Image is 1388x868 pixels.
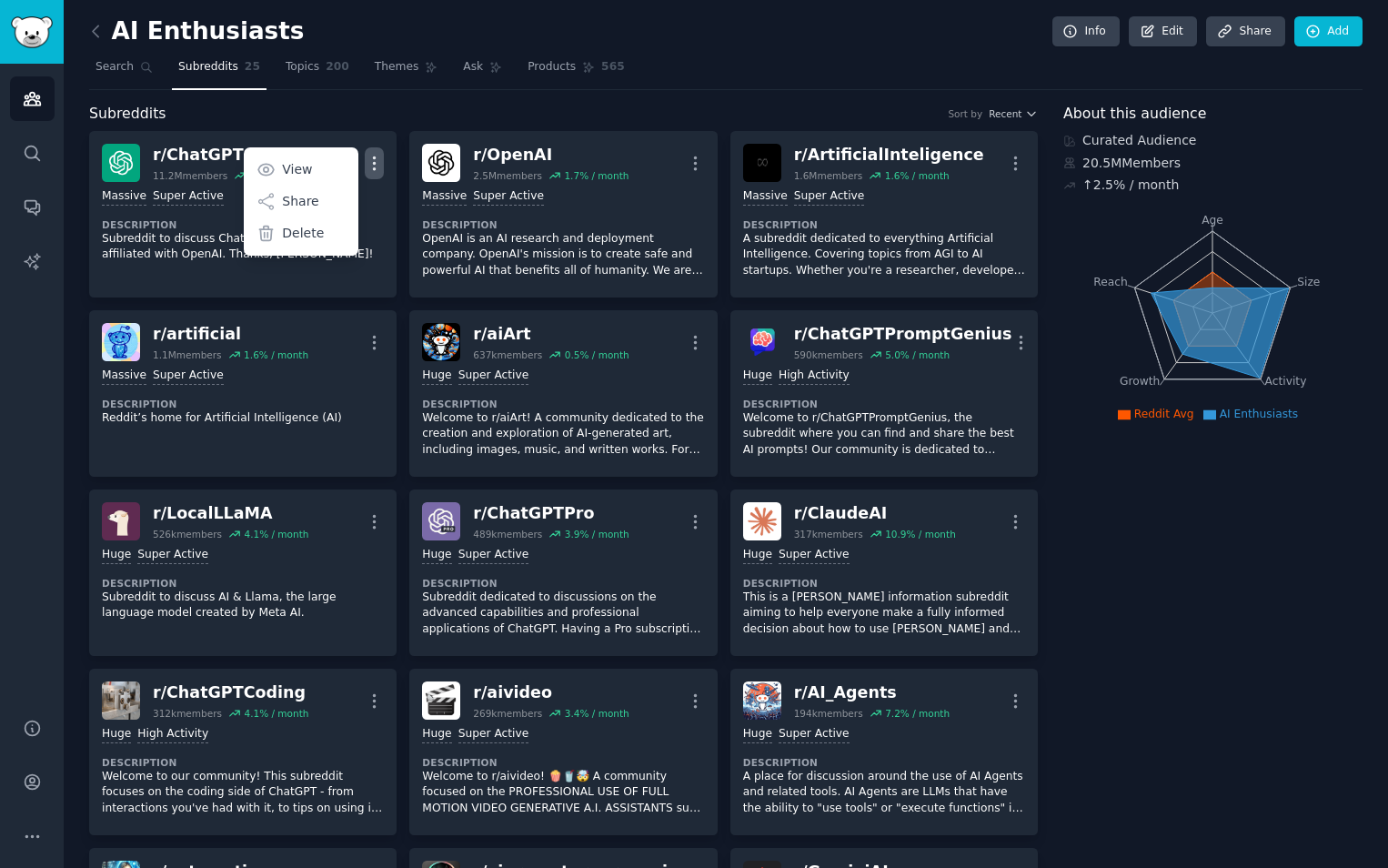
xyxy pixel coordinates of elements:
[422,323,460,361] img: aiArt
[282,192,318,211] p: Share
[282,224,324,243] p: Delete
[409,490,717,656] a: ChatGPTPror/ChatGPTPro489kmembers3.9% / monthHugeSuper ActiveDescriptionSubreddit dedicated to di...
[282,160,312,179] p: View
[458,368,529,385] div: Super Active
[1202,214,1223,227] tspan: Age
[137,726,208,743] div: High Activity
[794,528,863,540] div: 317k members
[743,398,1025,410] dt: Description
[89,103,166,126] span: Subreddits
[422,769,704,817] p: Welcome to r/aivideo! 🍿🥤🤯 A community focused on the PROFESSIONAL USE OF FULL MOTION VIDEO GENERA...
[153,169,227,182] div: 11.2M members
[885,348,950,361] div: 5.0 % / month
[153,144,315,167] div: r/ ChatGPT
[1294,16,1363,47] a: Add
[730,310,1038,477] a: ChatGPTPromptGeniusr/ChatGPTPromptGenius590kmembers5.0% / monthHugeHigh ActivityDescriptionWelcom...
[102,231,384,263] p: Subreddit to discuss ChatGPT and AI. Not affiliated with OpenAI. Thanks, [PERSON_NAME]!
[730,131,1038,298] a: ArtificialInteligencer/ArtificialInteligence1.6Mmembers1.6% / monthMassiveSuper ActiveDescription...
[473,681,629,704] div: r/ aivideo
[989,107,1021,120] span: Recent
[1063,103,1206,126] span: About this audience
[368,53,445,90] a: Themes
[458,726,529,743] div: Super Active
[743,218,1025,231] dt: Description
[948,107,982,120] div: Sort by
[601,59,625,76] span: 565
[102,323,140,361] img: artificial
[11,16,53,48] img: GummySearch logo
[422,410,704,459] p: Welcome to r/aiArt! A community dedicated to the creation and exploration of AI-generated art, in...
[743,681,781,720] img: AI_Agents
[422,188,467,206] div: Massive
[743,756,1025,769] dt: Description
[794,348,863,361] div: 590k members
[422,590,704,638] p: Subreddit dedicated to discussions on the advanced capabilities and professional applications of ...
[463,59,483,76] span: Ask
[422,726,451,743] div: Huge
[565,528,629,540] div: 3.9 % / month
[779,368,850,385] div: High Activity
[743,590,1025,638] p: This is a [PERSON_NAME] information subreddit aiming to help everyone make a fully informed decis...
[473,502,629,525] div: r/ ChatGPTPro
[564,169,629,182] div: 1.7 % / month
[89,310,397,477] a: artificialr/artificial1.1Mmembers1.6% / monthMassiveSuper ActiveDescriptionReddit’s home for Arti...
[565,348,629,361] div: 0.5 % / month
[96,59,134,76] span: Search
[1129,16,1197,47] a: Edit
[743,547,772,564] div: Huge
[457,53,508,90] a: Ask
[422,756,704,769] dt: Description
[153,188,224,206] div: Super Active
[1063,154,1363,173] div: 20.5M Members
[153,348,222,361] div: 1.1M members
[885,707,950,720] div: 7.2 % / month
[1082,176,1179,195] div: ↑ 2.5 % / month
[89,131,397,298] a: ChatGPTr/ChatGPT11.2Mmembers1.8% / monthViewShareDeleteMassiveSuper ActiveDescriptionSubreddit to...
[422,368,451,385] div: Huge
[458,547,529,564] div: Super Active
[743,502,781,540] img: ClaudeAI
[102,398,384,410] dt: Description
[521,53,630,90] a: Products565
[743,231,1025,279] p: A subreddit dedicated to everything Artificial Intelligence. Covering topics from AGI to AI start...
[743,769,1025,817] p: A place for discussion around the use of AI Agents and related tools. AI Agents are LLMs that hav...
[473,348,542,361] div: 637k members
[1206,16,1284,47] a: Share
[473,323,629,346] div: r/ aiArt
[743,144,781,182] img: ArtificialInteligence
[102,188,146,206] div: Massive
[422,681,460,720] img: aivideo
[794,144,984,167] div: r/ ArtificialInteligence
[473,188,544,206] div: Super Active
[1052,16,1120,47] a: Info
[473,528,542,540] div: 489k members
[1297,275,1320,288] tspan: Size
[528,59,576,76] span: Products
[885,169,950,182] div: 1.6 % / month
[102,769,384,817] p: Welcome to our community! This subreddit focuses on the coding side of ChatGPT - from interaction...
[794,169,863,182] div: 1.6M members
[244,707,308,720] div: 4.1 % / month
[422,144,460,182] img: OpenAI
[178,59,238,76] span: Subreddits
[743,368,772,385] div: Huge
[102,144,140,182] img: ChatGPT
[153,323,308,346] div: r/ artificial
[1265,375,1307,388] tspan: Activity
[794,502,956,525] div: r/ ClaudeAI
[473,169,542,182] div: 2.5M members
[102,502,140,540] img: LocalLLaMA
[885,528,956,540] div: 10.9 % / month
[102,547,131,564] div: Huge
[102,681,140,720] img: ChatGPTCoding
[326,59,349,76] span: 200
[794,188,865,206] div: Super Active
[422,577,704,590] dt: Description
[473,144,629,167] div: r/ OpenAI
[153,502,308,525] div: r/ LocalLLaMA
[422,547,451,564] div: Huge
[409,310,717,477] a: aiArtr/aiArt637kmembers0.5% / monthHugeSuper ActiveDescriptionWelcome to r/aiArt! A community ded...
[102,726,131,743] div: Huge
[279,53,356,90] a: Topics200
[172,53,267,90] a: Subreddits25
